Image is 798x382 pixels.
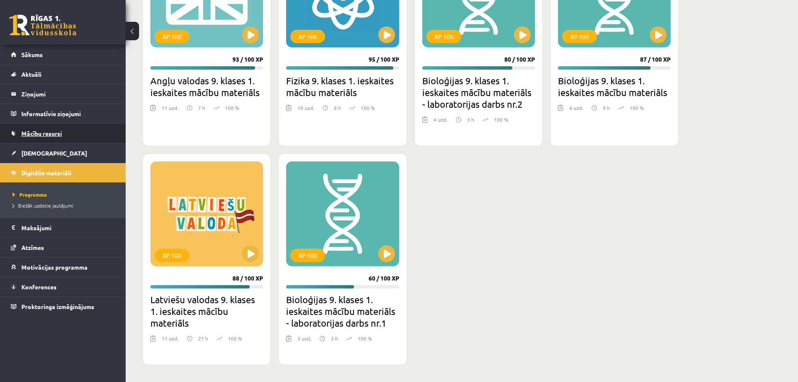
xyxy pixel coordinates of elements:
[150,75,263,98] h2: Angļu valodas 9. klases 1. ieskaites mācību materiāls
[21,51,43,58] span: Sākums
[11,163,115,182] a: Digitālie materiāli
[297,335,311,347] div: 3 uzd.
[21,149,87,157] span: [DEMOGRAPHIC_DATA]
[494,116,508,123] p: 100 %
[13,202,117,209] a: Biežāk uzdotie jautājumi
[21,169,71,177] span: Digitālie materiāli
[630,104,644,112] p: 100 %
[569,104,583,117] div: 6 uzd.
[11,65,115,84] a: Aktuāli
[297,104,314,117] div: 10 uzd.
[11,84,115,104] a: Ziņojumi
[11,45,115,64] a: Sākums
[558,75,671,98] h2: Bioloģijas 9. klases 1. ieskaites mācību materiāls
[21,263,88,271] span: Motivācijas programma
[422,75,535,110] h2: Bioloģijas 9. klases 1. ieskaites mācību materiāls - laboratorijas darbs nr.2
[334,104,341,112] p: 8 h
[358,335,372,342] p: 100 %
[225,104,239,112] p: 100 %
[21,218,115,237] legend: Maksājumi
[11,238,115,257] a: Atzīmes
[11,297,115,316] a: Proktoringa izmēģinājums
[361,104,375,112] p: 100 %
[21,70,41,78] span: Aktuāli
[13,191,47,198] span: Programma
[11,124,115,143] a: Mācību resursi
[21,303,94,310] span: Proktoringa izmēģinājums
[467,116,474,123] p: 3 h
[150,294,263,329] h2: Latviešu valodas 9. klases 1. ieskaites mācību materiāls
[162,104,178,117] div: 11 uzd.
[603,104,610,112] p: 9 h
[286,294,399,329] h2: Bioloģijas 9. klases 1. ieskaites mācību materiāls - laboratorijas darbs nr.1
[198,335,208,342] p: 27 h
[21,244,44,251] span: Atzīmes
[331,335,338,342] p: 3 h
[155,249,189,262] div: XP 100
[290,30,325,43] div: XP 100
[434,116,447,128] div: 4 uzd.
[21,104,115,123] legend: Informatīvie ziņojumi
[11,277,115,296] a: Konferences
[11,257,115,277] a: Motivācijas programma
[290,249,325,262] div: XP 100
[426,30,461,43] div: XP 100
[286,75,399,98] h2: Fizika 9. klases 1. ieskaites mācību materiāls
[162,335,178,347] div: 11 uzd.
[198,104,205,112] p: 7 h
[21,283,57,291] span: Konferences
[11,218,115,237] a: Maksājumi
[562,30,597,43] div: XP 100
[9,15,76,36] a: Rīgas 1. Tālmācības vidusskola
[228,335,242,342] p: 100 %
[13,191,117,198] a: Programma
[11,104,115,123] a: Informatīvie ziņojumi
[11,143,115,163] a: [DEMOGRAPHIC_DATA]
[13,202,73,209] span: Biežāk uzdotie jautājumi
[21,84,115,104] legend: Ziņojumi
[155,30,189,43] div: XP 100
[21,130,62,137] span: Mācību resursi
